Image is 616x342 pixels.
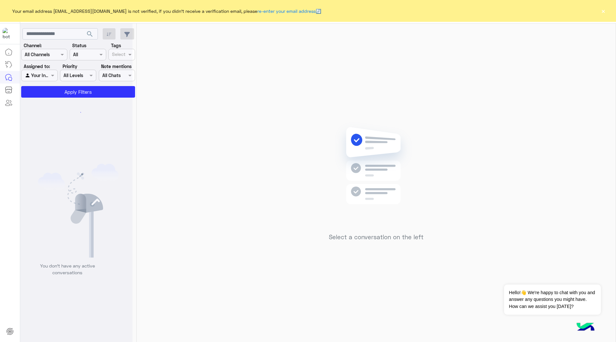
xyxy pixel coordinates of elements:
a: re-enter your email address [257,8,316,14]
img: hulul-logo.png [574,316,597,339]
div: loading... [71,107,82,118]
img: no messages [330,122,423,229]
span: Hello!👋 We're happy to chat with you and answer any questions you might have. How can we assist y... [504,285,601,315]
span: Your email address [EMAIL_ADDRESS][DOMAIN_NAME] is not verified, if you didn't receive a verifica... [12,8,321,14]
img: 919860931428189 [3,28,14,39]
button: × [600,8,606,14]
div: Select [111,51,125,59]
h5: Select a conversation on the left [329,233,424,241]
